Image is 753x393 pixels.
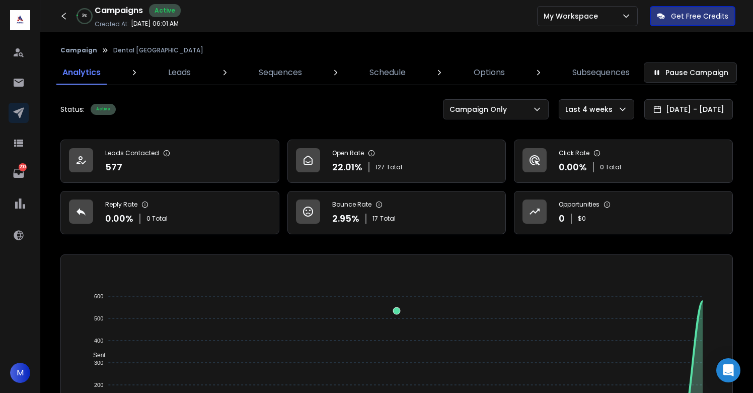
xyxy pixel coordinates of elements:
[716,358,740,382] div: Open Intercom Messenger
[332,201,371,209] p: Bounce Rate
[60,191,279,234] a: Reply Rate0.00%0 Total
[60,140,279,183] a: Leads Contacted577
[162,60,197,85] a: Leads
[671,11,728,21] p: Get Free Credits
[559,201,599,209] p: Opportunities
[105,149,159,157] p: Leads Contacted
[332,212,359,226] p: 2.95 %
[644,99,733,119] button: [DATE] - [DATE]
[62,67,101,79] p: Analytics
[146,215,168,223] p: 0 Total
[566,60,636,85] a: Subsequences
[94,338,103,344] tspan: 400
[94,293,103,299] tspan: 600
[363,60,412,85] a: Schedule
[94,360,103,366] tspan: 300
[644,62,737,83] button: Pause Campaign
[10,10,30,30] img: logo
[572,67,630,79] p: Subsequences
[131,20,179,28] p: [DATE] 06:01 AM
[559,212,565,226] p: 0
[105,201,137,209] p: Reply Rate
[565,104,617,114] p: Last 4 weeks
[95,5,143,17] h1: Campaigns
[600,163,621,171] p: 0 Total
[468,60,511,85] a: Options
[10,363,30,383] button: M
[94,315,103,321] tspan: 500
[375,163,385,171] span: 127
[380,215,396,223] span: Total
[332,149,364,157] p: Open Rate
[94,382,103,388] tspan: 200
[387,163,402,171] span: Total
[514,191,733,234] a: Opportunities0$0
[559,149,589,157] p: Click Rate
[60,46,97,54] button: Campaign
[253,60,308,85] a: Sequences
[168,67,191,79] p: Leads
[9,163,29,183] a: 200
[372,215,378,223] span: 17
[474,67,505,79] p: Options
[95,20,129,28] p: Created At:
[514,140,733,183] a: Click Rate0.00%0 Total
[578,215,586,223] p: $ 0
[650,6,735,26] button: Get Free Credits
[113,46,203,54] p: Dental [GEOGRAPHIC_DATA]
[149,4,181,17] div: Active
[105,212,133,226] p: 0.00 %
[332,160,362,174] p: 22.01 %
[287,191,506,234] a: Bounce Rate2.95%17Total
[559,160,587,174] p: 0.00 %
[259,67,302,79] p: Sequences
[56,60,107,85] a: Analytics
[60,104,85,114] p: Status:
[82,13,87,19] p: 3 %
[449,104,511,114] p: Campaign Only
[86,352,106,359] span: Sent
[369,67,406,79] p: Schedule
[19,163,27,171] p: 200
[91,104,116,115] div: Active
[287,140,506,183] a: Open Rate22.01%127Total
[105,160,122,174] p: 577
[544,11,602,21] p: My Workspace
